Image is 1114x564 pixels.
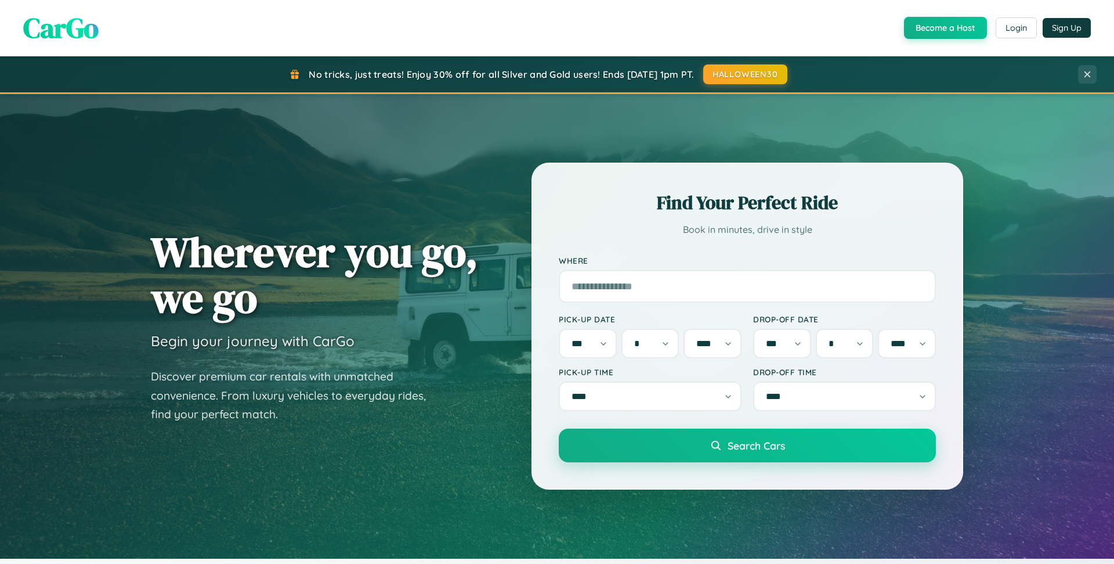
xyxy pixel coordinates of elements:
[753,367,936,377] label: Drop-off Time
[753,314,936,324] label: Drop-off Date
[1043,18,1091,38] button: Sign Up
[728,439,785,452] span: Search Cars
[151,367,441,424] p: Discover premium car rentals with unmatched convenience. From luxury vehicles to everyday rides, ...
[23,9,99,47] span: CarGo
[904,17,987,39] button: Become a Host
[151,332,355,350] h3: Begin your journey with CarGo
[559,314,742,324] label: Pick-up Date
[309,69,694,80] span: No tricks, just treats! Enjoy 30% off for all Silver and Gold users! Ends [DATE] 1pm PT.
[559,429,936,462] button: Search Cars
[703,64,787,84] button: HALLOWEEN30
[559,190,936,215] h2: Find Your Perfect Ride
[559,256,936,265] label: Where
[996,17,1037,38] button: Login
[559,367,742,377] label: Pick-up Time
[151,229,478,321] h1: Wherever you go, we go
[559,221,936,238] p: Book in minutes, drive in style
